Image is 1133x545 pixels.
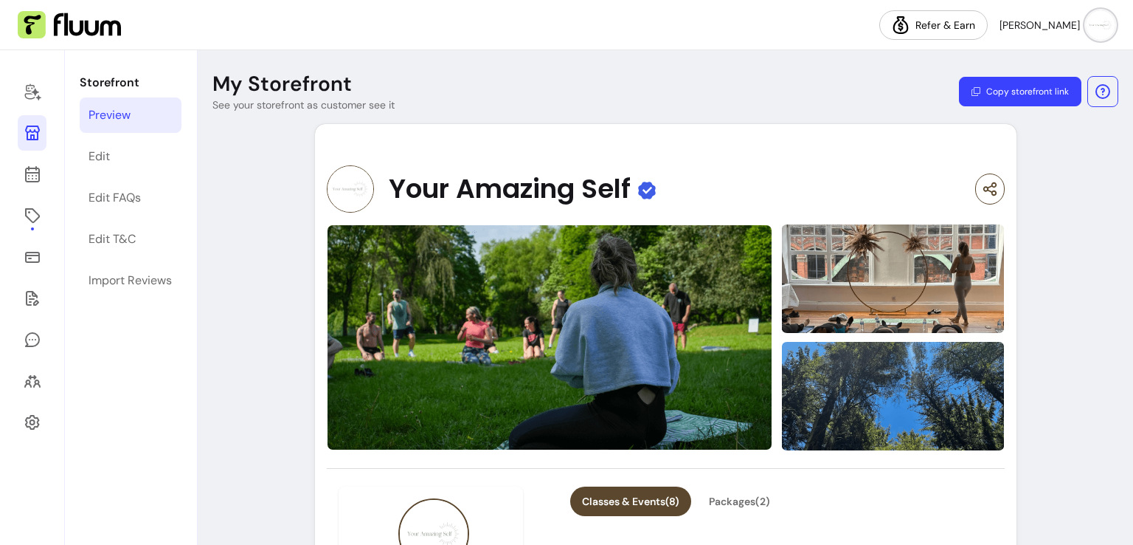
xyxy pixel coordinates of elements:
[959,77,1081,106] button: Copy storefront link
[327,224,773,450] img: image-0
[89,189,141,207] div: Edit FAQs
[212,97,395,112] p: See your storefront as customer see it
[327,165,374,213] img: Provider image
[89,272,172,289] div: Import Reviews
[1086,10,1115,40] img: avatar
[389,174,631,204] span: Your Amazing Self
[999,18,1080,32] span: [PERSON_NAME]
[18,115,46,151] a: Storefront
[570,487,691,516] button: Classes & Events(8)
[80,222,181,257] a: Edit T&C
[80,139,181,174] a: Edit
[89,230,136,248] div: Edit T&C
[18,322,46,357] a: My Messages
[697,487,782,516] button: Packages(2)
[18,405,46,440] a: Settings
[80,263,181,298] a: Import Reviews
[80,74,181,92] p: Storefront
[18,11,121,39] img: Fluum Logo
[18,239,46,275] a: Sales
[80,97,181,133] a: Preview
[18,281,46,316] a: Forms
[18,74,46,109] a: Home
[18,198,46,233] a: Offerings
[781,340,1004,453] img: image-2
[879,10,988,40] a: Refer & Earn
[80,180,181,216] a: Edit FAQs
[18,363,46,399] a: Clients
[212,71,352,97] p: My Storefront
[89,148,110,165] div: Edit
[18,157,46,192] a: Calendar
[89,106,131,124] div: Preview
[999,10,1115,40] button: avatar[PERSON_NAME]
[781,222,1004,335] img: image-1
